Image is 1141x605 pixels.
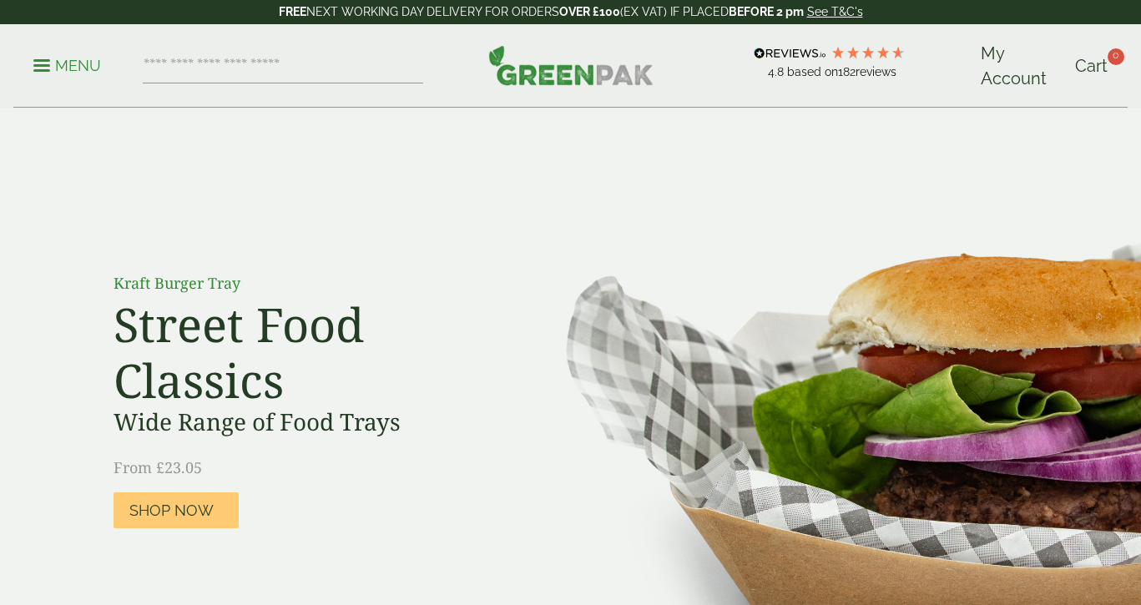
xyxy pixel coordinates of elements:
span: Based on [787,65,838,78]
span: reviews [856,65,896,78]
img: REVIEWS.io [754,48,826,59]
strong: OVER £100 [559,5,620,18]
a: Menu [33,56,101,73]
span: 0 [1108,48,1124,65]
p: Menu [33,56,101,76]
div: 4.79 Stars [831,45,906,60]
a: Shop Now [114,492,239,528]
a: See T&C's [807,5,863,18]
span: From £23.05 [114,457,202,477]
strong: FREE [279,5,306,18]
span: 4.8 [768,65,787,78]
a: My Account [981,41,1065,91]
p: Kraft Burger Tray [114,272,489,295]
span: My Account [981,43,1047,88]
span: Cart [1075,56,1108,76]
h2: Street Food Classics [114,296,489,408]
img: GreenPak Supplies [488,45,654,85]
span: Shop Now [129,502,214,520]
span: 182 [838,65,856,78]
strong: BEFORE 2 pm [729,5,804,18]
a: Cart 0 [1075,53,1108,78]
h3: Wide Range of Food Trays [114,408,489,436]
